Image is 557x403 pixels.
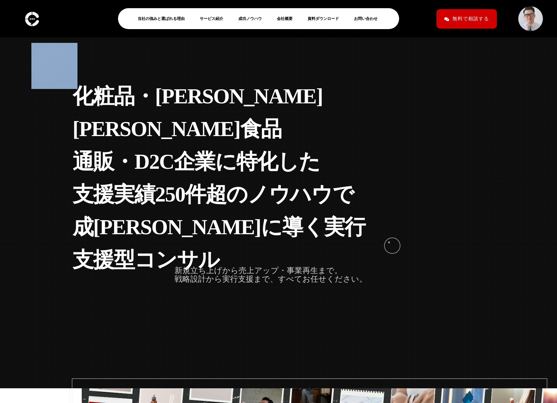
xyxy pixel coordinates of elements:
div: 品 [261,113,281,145]
div: 化 [73,80,93,113]
div: く [303,211,324,243]
div: 件 [185,178,206,211]
a: 資料ダウンロード [308,15,344,23]
div: C [159,145,174,178]
p: 新規立ち上げから売上アップ・事業再生まで。 戦略設計から実行支援まで、すべてお任せください。 [175,266,367,283]
div: 行 [345,211,365,243]
div: の [226,178,247,211]
div: 業 [194,145,215,178]
div: 績 [134,178,155,211]
a: サービス紹介 [200,15,228,23]
div: 実 [114,178,134,211]
div: で [332,178,354,211]
div: ・ [114,145,134,178]
div: 企 [174,145,194,178]
div: 成 [73,211,93,243]
div: 型 [114,243,134,276]
div: 品 [114,80,134,113]
div: 0 [175,178,185,211]
div: ウ [311,178,332,211]
div: に [215,145,236,178]
div: 支 [73,178,93,211]
div: 実 [324,211,345,243]
span: 無料で相談する [452,13,489,25]
a: お問い合わせ [354,15,383,23]
div: た [299,145,320,178]
a: logo-c [23,15,41,21]
div: [PERSON_NAME] [93,211,261,243]
div: [PERSON_NAME] [73,113,240,145]
div: ハ [290,178,311,211]
img: shape_image [31,43,77,89]
div: サ [177,243,198,276]
a: 成功ノウハウ [238,15,267,23]
div: 5 [165,178,175,211]
div: ウ [269,178,290,211]
div: に [261,211,282,243]
div: D [134,145,149,178]
div: [PERSON_NAME] [155,80,323,113]
div: 通 [73,145,93,178]
div: 化 [257,145,278,178]
a: 当社の強みと選ばれる理由 [138,15,190,23]
div: 食 [240,113,261,145]
div: ・ [134,80,155,113]
div: 導 [282,211,303,243]
a: 無料で相談する [436,9,497,28]
div: コ [134,243,156,276]
div: ノ [247,178,269,211]
div: 特 [236,145,257,178]
div: 2 [149,145,159,178]
div: 粧 [93,80,114,113]
div: 超 [206,178,226,211]
div: ン [156,243,177,276]
div: 2 [155,178,165,211]
div: し [278,145,299,178]
div: 援 [93,243,114,276]
div: 支 [73,243,93,276]
img: logo-c [23,9,41,28]
a: 会社概要 [277,15,298,23]
div: 販 [93,145,114,178]
div: 援 [93,178,114,211]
